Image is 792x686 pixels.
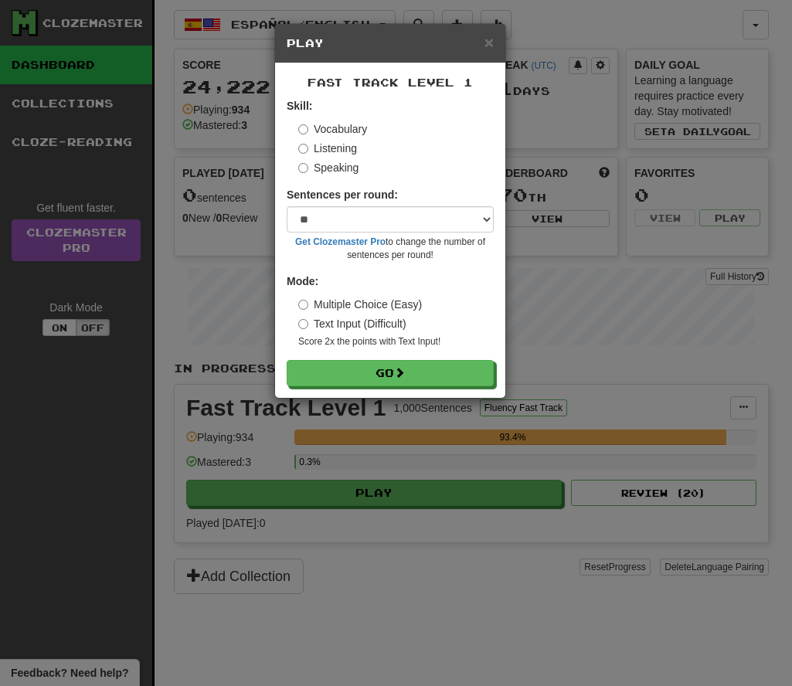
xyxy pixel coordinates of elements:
[298,300,308,310] input: Multiple Choice (Easy)
[298,160,359,175] label: Speaking
[298,297,422,312] label: Multiple Choice (Easy)
[295,236,386,247] a: Get Clozemaster Pro
[298,163,308,173] input: Speaking
[484,33,494,51] span: ×
[298,124,308,134] input: Vocabulary
[298,144,308,154] input: Listening
[287,360,494,386] button: Go
[298,319,308,329] input: Text Input (Difficult)
[484,34,494,50] button: Close
[287,275,318,287] strong: Mode:
[287,187,398,202] label: Sentences per round:
[287,236,494,262] small: to change the number of sentences per round!
[298,121,367,137] label: Vocabulary
[287,36,494,51] h5: Play
[298,141,357,156] label: Listening
[298,316,406,331] label: Text Input (Difficult)
[298,335,494,348] small: Score 2x the points with Text Input !
[308,76,473,89] span: Fast Track Level 1
[287,100,312,112] strong: Skill:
